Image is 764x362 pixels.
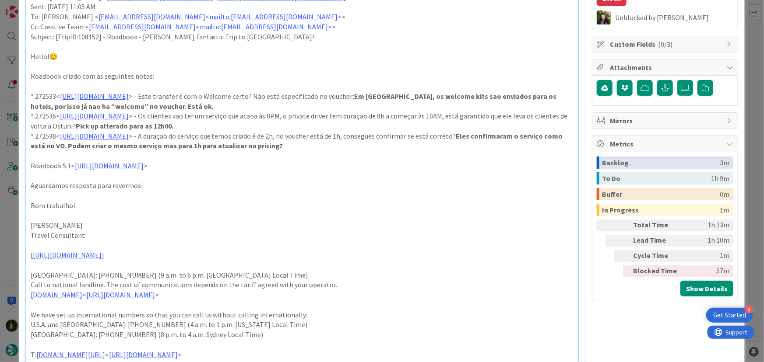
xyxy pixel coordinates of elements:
div: Total Time [633,219,681,231]
a: [URL][DOMAIN_NAME] [60,111,129,120]
div: To Do [602,172,711,184]
div: Unblocked by [PERSON_NAME] [615,14,733,21]
p: U.S.A. and [GEOGRAPHIC_DATA]: [PHONE_NUMBER] (4 a.m. to 1 p.m. [US_STATE] Local Time) [31,320,574,330]
p: To: [PERSON_NAME] < < >> [31,12,574,22]
p: [GEOGRAPHIC_DATA]: [PHONE_NUMBER] (9 a.m. to 6 p.m. [GEOGRAPHIC_DATA] Local Time) [31,270,574,280]
p: [ ] [31,250,574,260]
strong: Em [GEOGRAPHIC_DATA], os welcome kits sao enviados para os hoteis, por isso já nao ha “welcome” n... [31,92,558,111]
div: 4 [745,306,753,313]
p: Subject: [TripID:108152] - Roadbook - [PERSON_NAME] Fantastic Trip to [GEOGRAPHIC_DATA]! [31,32,574,42]
p: * 272536< > - Os clientes vão ter um serviço que acaba às 8PM, o private driver tem duração de 8h... [31,111,574,131]
div: 57m [685,265,729,277]
a: [URL][DOMAIN_NAME] [60,132,129,140]
div: 1h 13m [685,219,729,231]
span: Support [18,1,40,12]
div: Open Get Started checklist, remaining modules: 4 [706,308,753,323]
strong: Pick up alterado para as 12h00. [76,122,173,130]
div: 3m [720,157,729,169]
p: Cc: Creative Team < < >> [31,22,574,32]
p: [PERSON_NAME] [31,220,574,230]
p: [GEOGRAPHIC_DATA]: [PHONE_NUMBER] (8 p.m. to 4 a.m. Sydney Local Time) [31,330,574,340]
a: [URL][DOMAIN_NAME] [86,290,155,299]
span: Custom Fields [610,39,722,49]
a: mailto:[EMAIL_ADDRESS][DOMAIN_NAME] [209,12,338,21]
button: Show Details [680,281,733,296]
a: [EMAIL_ADDRESS][DOMAIN_NAME] [99,12,205,21]
div: In Progress [602,204,720,216]
p: < > [31,290,574,300]
a: [URL][DOMAIN_NAME] [109,350,178,359]
div: Blocked Time [633,265,681,277]
p: Roadbook 5.1< > [31,161,574,171]
a: [URL][DOMAIN_NAME] [60,92,129,101]
p: Bom trabalho! [31,201,574,211]
p: * 272538< > - A duração do serviço que temos criado é de 2h, no voucher está de 1h, consegues con... [31,131,574,151]
div: 1m [720,204,729,216]
a: [EMAIL_ADDRESS][DOMAIN_NAME] [89,22,196,31]
p: Roadbook criado com as seguintes notas: [31,71,574,81]
span: Attachments [610,62,722,73]
div: 1m [685,250,729,262]
p: Aguardamos resposta para revermos! [31,181,574,191]
p: Call to national landline. The cost of communications depends on the tariff agreed with your oper... [31,280,574,290]
p: Sent: [DATE] 11:05 AM [31,2,574,12]
p: We have set up international numbers so that you can call us without calling internationally: [31,310,574,320]
strong: Eles confirmaram o serviço como está no VO. Podem criar o mesmo serviço mas para 1h para atualiza... [31,132,564,150]
div: 0m [720,188,729,200]
p: T: < > [31,350,574,360]
div: Cycle Time [633,250,681,262]
div: Backlog [602,157,720,169]
span: ( 0/3 ) [658,40,672,49]
div: Get Started [713,311,746,320]
a: [URL][DOMAIN_NAME] [75,161,144,170]
a: [DOMAIN_NAME][URL] [36,350,105,359]
div: Buffer [602,188,720,200]
div: 1h 10m [685,235,729,247]
span: Metrics [610,139,722,149]
p: * 272533< > - Este transfer é com o Welcome certo? Não está especificado no voucher; [31,91,574,111]
p: Travel Consultant [31,230,574,240]
a: [URL][DOMAIN_NAME] [33,251,102,259]
div: 1h 9m [711,172,729,184]
a: mailto:[EMAIL_ADDRESS][DOMAIN_NAME] [200,22,328,31]
img: BC [597,10,611,24]
div: Lead Time [633,235,681,247]
span: Mirrors [610,115,722,126]
p: Hello!😊 [31,52,574,62]
a: [DOMAIN_NAME] [31,290,82,299]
